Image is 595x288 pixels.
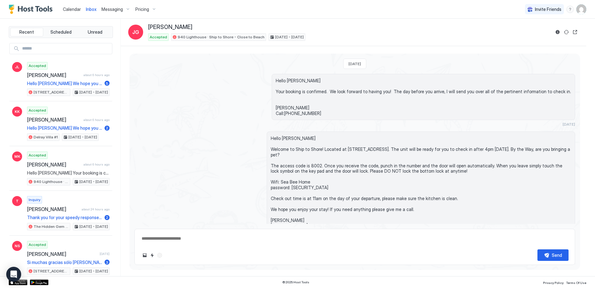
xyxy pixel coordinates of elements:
button: Upload image [141,252,148,259]
span: [DATE] [563,122,575,127]
span: Thank you for your speedy response! We have decided to stay on the west coast in [GEOGRAPHIC_DATA... [27,215,102,220]
div: Open Intercom Messenger [6,267,21,282]
span: 940 Lighthouse · Ship to Shore - Close to Beach [178,34,265,40]
a: App Store [9,280,27,285]
span: Accepted [150,34,167,40]
span: about 6 hours ago [83,73,110,77]
span: Delray Villa #1 [34,134,58,140]
span: [DATE] - [DATE] [275,34,304,40]
a: Terms Of Use [566,279,586,286]
span: [PERSON_NAME] [27,206,79,212]
span: Inbox [86,7,96,12]
span: NS [15,243,20,249]
button: Open reservation [571,28,579,36]
a: Privacy Policy [543,279,564,286]
span: [DATE] - [DATE] [79,224,108,229]
span: Hello [PERSON_NAME] Your booking is confirmed. We look forward to having you! The day before you ... [276,78,571,116]
span: KK [15,109,20,114]
span: Hello [PERSON_NAME] We hope you had a wonderful stay! As a friendly reminder, check-out is [DATE]... [27,81,102,86]
span: [STREET_ADDRESS] · Beachful Bliss Studio [34,268,69,274]
span: © 2025 Host Tools [282,280,309,284]
span: [STREET_ADDRESS] · [PERSON_NAME] Toes & Salty Kisses- Sleeps 4 - Close Beach [34,89,69,95]
span: [PERSON_NAME] [148,24,192,31]
span: 3 [106,260,108,265]
span: MK [14,154,20,159]
button: Unread [78,28,111,36]
span: T [16,198,19,204]
span: [PERSON_NAME] [27,161,81,168]
span: about 24 hours ago [82,207,110,211]
span: about 6 hours ago [83,118,110,122]
span: Recent [19,29,34,35]
span: [DATE] - [DATE] [79,179,108,185]
button: Scheduled [45,28,77,36]
span: about 6 hours ago [83,162,110,166]
span: JL [15,64,19,70]
span: Si muchas gracias sólo [PERSON_NAME] estar parqueada en el lugar correcto [27,260,102,265]
span: [PERSON_NAME] [27,72,81,78]
div: User profile [576,4,586,14]
span: 2 [106,126,108,130]
span: Accepted [29,63,46,69]
span: [DATE] - [DATE] [79,89,108,95]
button: Reservation information [554,28,561,36]
a: Inbox [86,6,96,12]
span: Unread [88,29,102,35]
span: Privacy Policy [543,281,564,285]
span: Invite Friends [535,7,561,12]
span: Messaging [101,7,123,12]
button: Recent [10,28,43,36]
a: Host Tools Logo [9,5,55,14]
span: [PERSON_NAME] [27,117,81,123]
span: Accepted [29,108,46,113]
span: 2 [106,215,108,220]
button: Send [537,249,569,261]
span: JG [132,28,139,36]
span: Calendar [63,7,81,12]
div: Send [552,252,562,258]
span: Scheduled [50,29,72,35]
span: [DATE] - [DATE] [79,268,108,274]
input: Input Field [20,43,112,54]
button: Sync reservation [563,28,570,36]
span: The Hidden Gem @ [GEOGRAPHIC_DATA] [34,224,69,229]
button: Quick reply [148,252,156,259]
span: 940 Lighthouse · Ship to Shore - Close to Beach [34,179,69,185]
span: [DATE] - [DATE] [68,134,97,140]
span: Accepted [29,152,46,158]
span: [PERSON_NAME] [27,251,97,257]
span: Hello [PERSON_NAME] We hope you had a wonderful stay! As a friendly reminder, check-out is [DATE]... [27,125,102,131]
span: 5 [106,81,108,86]
span: Inquiry [29,197,40,203]
a: Calendar [63,6,81,12]
span: Terms Of Use [566,281,586,285]
div: tab-group [9,26,113,38]
span: Accepted [29,242,46,247]
span: [DATE] [100,252,110,256]
div: menu [566,6,574,13]
span: [DATE] [349,61,361,66]
span: Pricing [135,7,149,12]
span: Hello [PERSON_NAME] Welcome to Ship to Shore! Located at [STREET_ADDRESS]. The unit will be ready... [271,136,571,228]
a: Google Play Store [30,280,49,285]
span: Hello [PERSON_NAME] Your booking is confirmed. We look forward to having you! The day before you ... [27,170,110,176]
